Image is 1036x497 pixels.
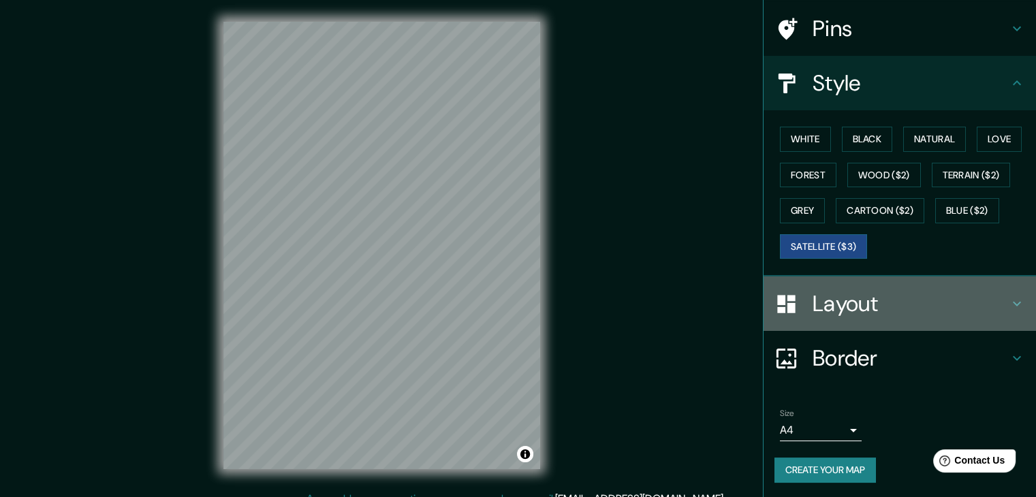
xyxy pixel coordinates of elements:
button: Satellite ($3) [780,234,867,259]
button: Black [842,127,893,152]
button: Terrain ($2) [932,163,1011,188]
div: A4 [780,419,862,441]
h4: Layout [813,290,1009,317]
div: Border [764,331,1036,385]
h4: Pins [813,15,1009,42]
button: Blue ($2) [935,198,999,223]
button: Create your map [774,458,876,483]
h4: Style [813,69,1009,97]
button: Love [977,127,1022,152]
button: Toggle attribution [517,446,533,462]
button: Cartoon ($2) [836,198,924,223]
button: Wood ($2) [847,163,921,188]
button: Forest [780,163,836,188]
div: Pins [764,1,1036,56]
div: Style [764,56,1036,110]
iframe: Help widget launcher [915,444,1021,482]
button: Grey [780,198,825,223]
button: White [780,127,831,152]
div: Layout [764,276,1036,331]
button: Natural [903,127,966,152]
canvas: Map [223,22,540,469]
label: Size [780,408,794,419]
h4: Border [813,344,1009,372]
